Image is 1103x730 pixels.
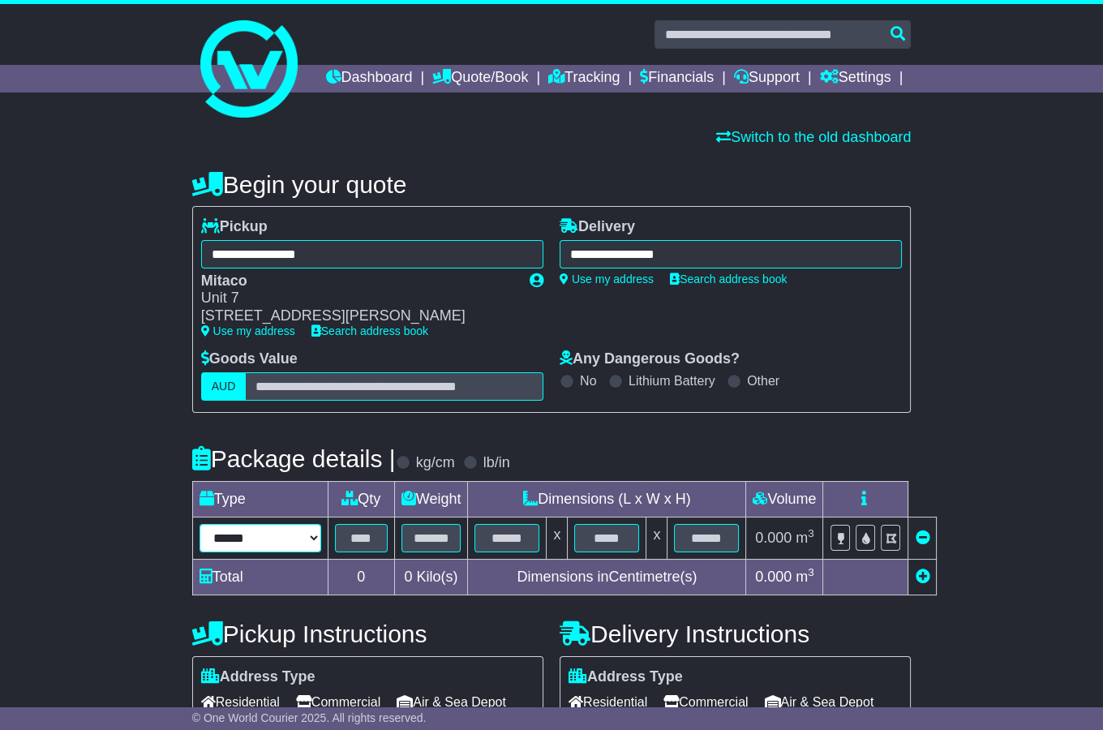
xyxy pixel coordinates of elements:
[201,218,268,236] label: Pickup
[192,481,328,517] td: Type
[755,530,792,546] span: 0.000
[296,689,380,715] span: Commercial
[716,129,911,145] a: Switch to the old dashboard
[201,273,513,290] div: Mitaco
[796,530,814,546] span: m
[397,689,506,715] span: Air & Sea Depot
[560,350,740,368] label: Any Dangerous Goods?
[808,566,814,578] sup: 3
[915,530,929,546] a: Remove this item
[328,481,394,517] td: Qty
[311,324,428,337] a: Search address book
[405,569,413,585] span: 0
[820,65,891,92] a: Settings
[580,373,596,389] label: No
[201,350,298,368] label: Goods Value
[765,689,874,715] span: Air & Sea Depot
[560,620,911,647] h4: Delivery Instructions
[755,569,792,585] span: 0.000
[201,689,280,715] span: Residential
[663,689,748,715] span: Commercial
[201,307,513,325] div: [STREET_ADDRESS][PERSON_NAME]
[560,218,635,236] label: Delivery
[747,373,779,389] label: Other
[560,273,654,286] a: Use my address
[915,569,929,585] a: Add new item
[394,559,468,595] td: Kilo(s)
[201,668,315,686] label: Address Type
[746,481,823,517] td: Volume
[192,711,427,724] span: © One World Courier 2025. All rights reserved.
[192,171,912,198] h4: Begin your quote
[569,668,683,686] label: Address Type
[192,559,328,595] td: Total
[808,527,814,539] sup: 3
[547,517,568,559] td: x
[192,620,543,647] h4: Pickup Instructions
[394,481,468,517] td: Weight
[629,373,715,389] label: Lithium Battery
[569,689,647,715] span: Residential
[432,65,528,92] a: Quote/Book
[468,559,746,595] td: Dimensions in Centimetre(s)
[328,559,394,595] td: 0
[201,324,295,337] a: Use my address
[734,65,800,92] a: Support
[201,290,513,307] div: Unit 7
[796,569,814,585] span: m
[640,65,714,92] a: Financials
[670,273,787,286] a: Search address book
[416,454,455,472] label: kg/cm
[468,481,746,517] td: Dimensions (L x W x H)
[192,445,396,472] h4: Package details |
[325,65,412,92] a: Dashboard
[646,517,667,559] td: x
[483,454,510,472] label: lb/in
[548,65,620,92] a: Tracking
[201,372,247,401] label: AUD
